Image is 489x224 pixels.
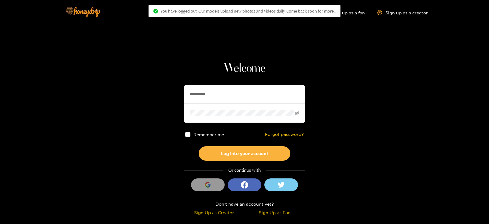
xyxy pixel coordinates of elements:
[246,209,304,216] div: Sign Up as Fan
[160,9,336,13] span: You have logged out. Our models upload new photos and videos daily. Come back soon for more..
[193,132,224,137] span: Remember me
[153,9,158,13] span: check-circle
[377,10,428,15] a: Sign up as a creator
[199,146,290,161] button: Log into your account
[184,200,305,207] div: Don't have an account yet?
[323,10,365,15] a: Sign up as a fan
[295,111,299,115] span: eye-invisible
[185,209,243,216] div: Sign Up as Creator
[184,167,305,174] div: Or continue with
[184,61,305,76] h1: Welcome
[265,132,304,137] a: Forgot password?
